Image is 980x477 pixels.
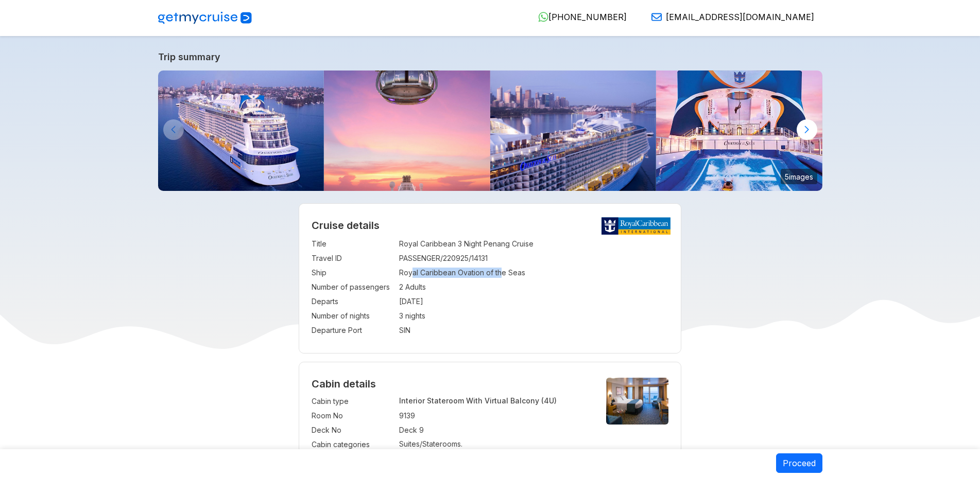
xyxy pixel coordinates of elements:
td: : [394,409,399,423]
td: : [394,309,399,323]
td: Number of passengers [312,280,394,294]
td: Deck 9 [399,423,589,437]
td: : [394,280,399,294]
td: : [394,266,399,280]
img: north-star-sunset-ovation-of-the-seas.jpg [324,70,490,191]
td: 2 Adults [399,280,668,294]
td: : [394,423,399,437]
td: Royal Caribbean 3 Night Penang Cruise [399,237,668,251]
td: Ship [312,266,394,280]
img: ovation-exterior-back-aerial-sunset-port-ship.jpg [158,70,324,191]
td: Departs [312,294,394,309]
a: [EMAIL_ADDRESS][DOMAIN_NAME] [643,12,814,22]
td: PASSENGER/220925/14131 [399,251,668,266]
span: [EMAIL_ADDRESS][DOMAIN_NAME] [666,12,814,22]
td: [DATE] [399,294,668,309]
p: Suites/Staterooms. [399,439,589,448]
small: 5 images [781,169,817,184]
a: [PHONE_NUMBER] [530,12,627,22]
img: WhatsApp [538,12,548,22]
td: 3 nights [399,309,668,323]
h4: Cabin details [312,378,668,390]
img: ovation-of-the-seas-flowrider-sunset.jpg [656,70,822,191]
td: Room No [312,409,394,423]
td: Royal Caribbean Ovation of the Seas [399,266,668,280]
td: Title [312,237,394,251]
td: Travel ID [312,251,394,266]
td: : [394,394,399,409]
button: Proceed [776,453,822,473]
td: 9139 [399,409,589,423]
td: Number of nights [312,309,394,323]
a: Trip summary [158,51,822,62]
td: SIN [399,323,668,338]
td: : [394,437,399,452]
p: Interior Stateroom With Virtual Balcony [399,396,589,405]
td: Cabin categories [312,437,394,452]
td: : [394,323,399,338]
h2: Cruise details [312,219,668,232]
img: ovation-of-the-seas-departing-from-sydney.jpg [490,70,657,191]
td: : [394,294,399,309]
td: : [394,251,399,266]
td: : [394,237,399,251]
img: Email [651,12,662,22]
td: Departure Port [312,323,394,338]
td: Deck No [312,423,394,437]
span: (4U) [541,396,557,405]
td: Cabin type [312,394,394,409]
span: [PHONE_NUMBER] [548,12,627,22]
